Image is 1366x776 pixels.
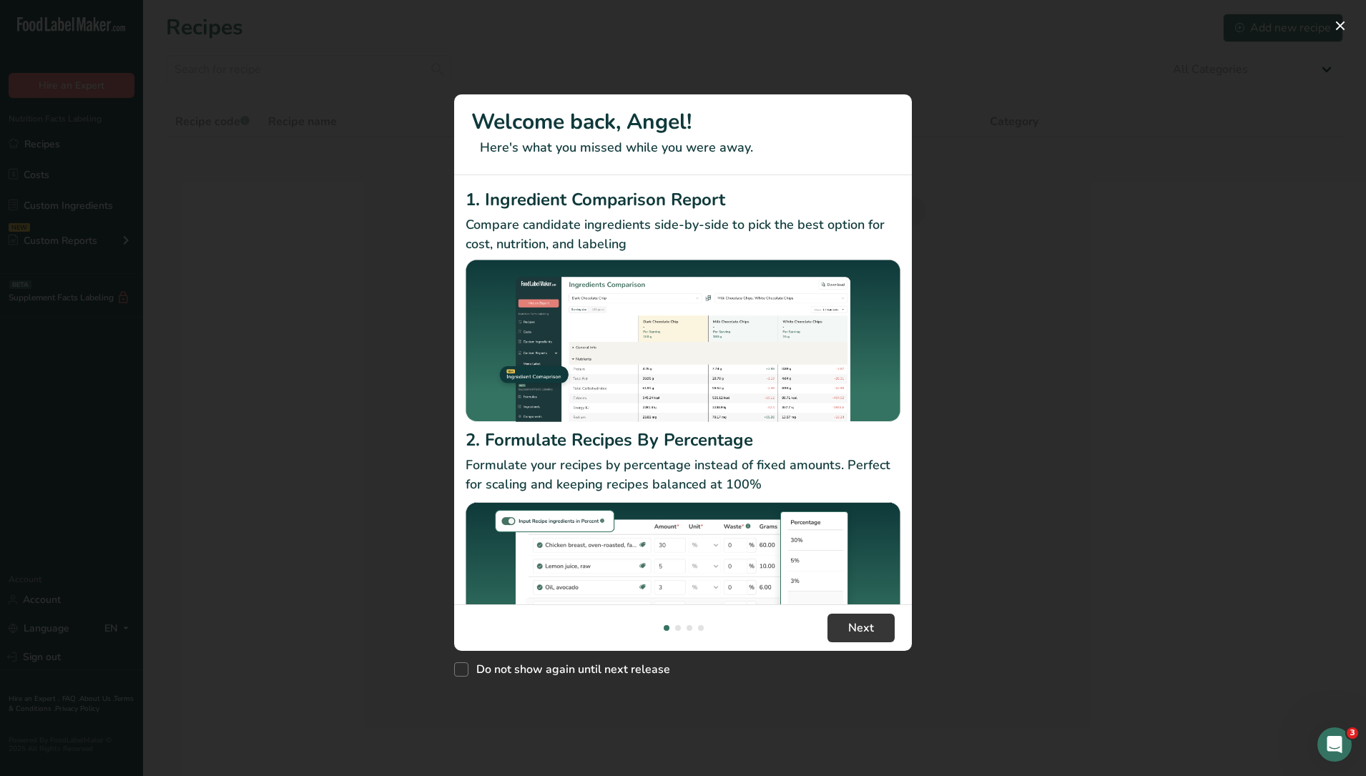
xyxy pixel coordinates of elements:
p: Formulate your recipes by percentage instead of fixed amounts. Perfect for scaling and keeping re... [466,456,900,494]
span: Next [848,619,874,637]
iframe: Intercom live chat [1317,727,1352,762]
button: Next [827,614,895,642]
img: Formulate Recipes By Percentage [466,500,900,672]
img: Ingredient Comparison Report [466,260,900,422]
p: Here's what you missed while you were away. [471,138,895,157]
h1: Welcome back, Angel! [471,106,895,138]
p: Compare candidate ingredients side-by-side to pick the best option for cost, nutrition, and labeling [466,215,900,254]
h2: 1. Ingredient Comparison Report [466,187,900,212]
span: 3 [1347,727,1358,739]
h2: 2. Formulate Recipes By Percentage [466,427,900,453]
span: Do not show again until next release [468,662,670,677]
